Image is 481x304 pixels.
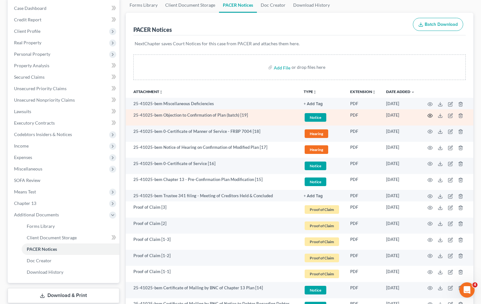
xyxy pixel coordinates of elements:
td: [DATE] [381,250,420,266]
td: PDF [345,190,381,201]
span: Client Profile [14,28,40,34]
td: PDF [345,266,381,282]
td: Proof of Claim [1-1] [126,266,299,282]
a: Unsecured Nonpriority Claims [9,94,119,106]
td: 25-41025-bem Objection to Confirmation of Plan (batch) [19] [126,109,299,126]
div: or drop files here [292,64,325,70]
a: Download & Print [8,288,119,303]
td: [DATE] [381,174,420,190]
td: PDF [345,234,381,250]
td: PDF [345,109,381,126]
span: Codebtors Insiders & Notices [14,132,72,137]
span: PACER Notices [27,246,57,252]
a: Forms Library [22,221,119,232]
td: Proof of Claim [1-2] [126,250,299,266]
span: Personal Property [14,51,50,57]
span: Means Test [14,189,36,194]
span: 4 [472,282,477,287]
span: Additional Documents [14,212,59,217]
p: NextChapter saves Court Notices for this case from PACER and attaches them here. [135,40,464,47]
a: Proof of Claim [304,204,340,215]
span: Proof of Claim [305,270,339,278]
span: Credit Report [14,17,41,22]
td: [DATE] [381,201,420,218]
span: Real Property [14,40,41,45]
span: Lawsuits [14,109,31,114]
td: [DATE] [381,282,420,298]
a: Notice [304,161,340,171]
td: Proof of Claim [1-3] [126,234,299,250]
a: Notice [304,112,340,123]
a: + Add Tag [304,193,340,199]
a: Extensionunfold_more [350,89,376,94]
a: + Add Tag [304,101,340,107]
span: Unsecured Nonpriority Claims [14,97,75,103]
a: Notice [304,285,340,295]
span: Client Document Storage [27,235,77,240]
i: unfold_more [159,90,163,94]
a: Hearing [304,144,340,155]
td: [DATE] [381,109,420,126]
td: Proof of Claim [2] [126,218,299,234]
a: Unsecured Priority Claims [9,83,119,94]
td: 25-41025-bem 0-Certificate of Manner of Service - FRBP 7004 [18] [126,126,299,142]
a: PACER Notices [22,243,119,255]
td: [DATE] [381,218,420,234]
a: Proof of Claim [304,221,340,231]
a: Property Analysis [9,60,119,71]
td: 25-41025-bem Chapter 13 - Pre-Confirmation Plan Modification [15] [126,174,299,190]
a: Client Document Storage [22,232,119,243]
a: Notice [304,177,340,187]
span: Proof of Claim [305,221,339,230]
td: PDF [345,218,381,234]
span: Proof of Claim [305,205,339,214]
span: Notice [305,177,326,186]
span: Executory Contracts [14,120,55,126]
i: expand_more [411,90,415,94]
a: Proof of Claim [304,253,340,263]
td: [DATE] [381,190,420,201]
td: 25-41025-bem Certificate of Mailing by BNC of Chapter 13 Plan [14] [126,282,299,298]
span: Notice [305,162,326,170]
td: PDF [345,98,381,109]
span: Miscellaneous [14,166,42,171]
td: 25-41025-bem Trustee 341 filing - Meeting of Creditors Held & Concluded [126,190,299,201]
span: Download History [27,269,63,275]
span: Unsecured Priority Claims [14,86,67,91]
span: Hearing [305,145,328,154]
td: PDF [345,142,381,158]
a: Case Dashboard [9,3,119,14]
span: Forms Library [27,223,55,229]
td: Proof of Claim [3] [126,201,299,218]
td: PDF [345,201,381,218]
a: Lawsuits [9,106,119,117]
span: Case Dashboard [14,5,46,11]
a: Proof of Claim [304,269,340,279]
a: Proof of Claim [304,236,340,247]
span: Proof of Claim [305,254,339,262]
span: Expenses [14,155,32,160]
a: Download History [22,266,119,278]
span: Notice [305,286,326,294]
a: Attachmentunfold_more [133,89,163,94]
td: PDF [345,158,381,174]
button: TYPEunfold_more [304,90,317,94]
span: Property Analysis [14,63,49,68]
button: + Add Tag [304,194,323,198]
a: Secured Claims [9,71,119,83]
td: 25-41025-bem 0-Certificate of Service [16] [126,158,299,174]
span: Secured Claims [14,74,45,80]
span: Hearing [305,129,328,138]
td: 25-41025-bem Miscellaneous Deficiencies [126,98,299,109]
button: Batch Download [413,18,463,31]
td: [DATE] [381,126,420,142]
td: [DATE] [381,266,420,282]
td: [DATE] [381,142,420,158]
a: Executory Contracts [9,117,119,129]
i: unfold_more [372,90,376,94]
iframe: Intercom live chat [459,282,475,298]
td: PDF [345,250,381,266]
button: + Add Tag [304,102,323,106]
td: 25-41025-bem Notice of Hearing on Confirmation of Modified Plan [17] [126,142,299,158]
span: Batch Download [425,22,458,27]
